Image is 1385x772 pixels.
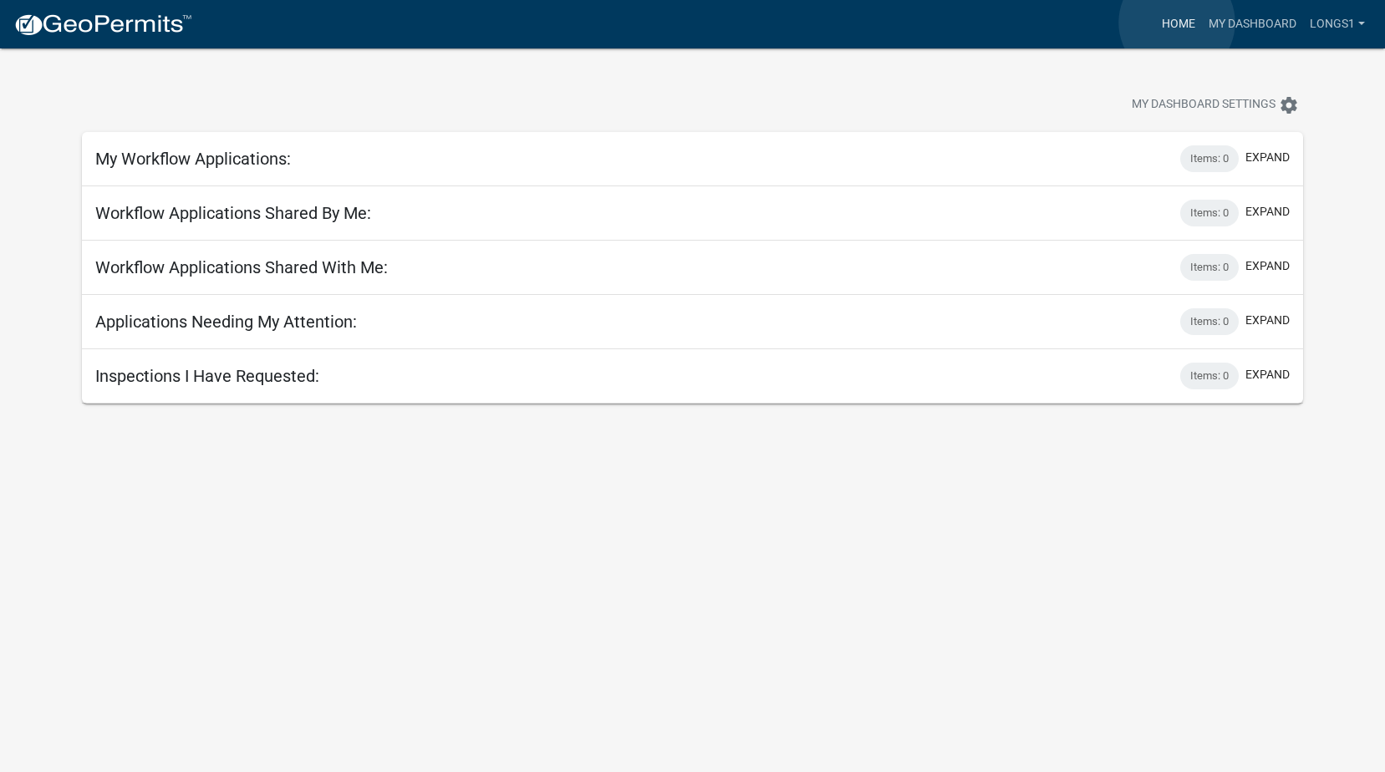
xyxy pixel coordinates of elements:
[1245,366,1290,383] button: expand
[1245,312,1290,329] button: expand
[95,312,357,332] h5: Applications Needing My Attention:
[1245,203,1290,221] button: expand
[1279,95,1299,115] i: settings
[95,257,388,277] h5: Workflow Applications Shared With Me:
[1180,363,1239,389] div: Items: 0
[1180,254,1239,281] div: Items: 0
[95,203,371,223] h5: Workflow Applications Shared By Me:
[1132,95,1276,115] span: My Dashboard Settings
[1155,8,1202,40] a: Home
[1180,200,1239,226] div: Items: 0
[95,366,319,386] h5: Inspections I Have Requested:
[1180,145,1239,172] div: Items: 0
[1202,8,1303,40] a: My Dashboard
[1303,8,1372,40] a: LongS1
[1245,149,1290,166] button: expand
[1118,89,1312,121] button: My Dashboard Settingssettings
[1180,308,1239,335] div: Items: 0
[1245,257,1290,275] button: expand
[95,149,291,169] h5: My Workflow Applications:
